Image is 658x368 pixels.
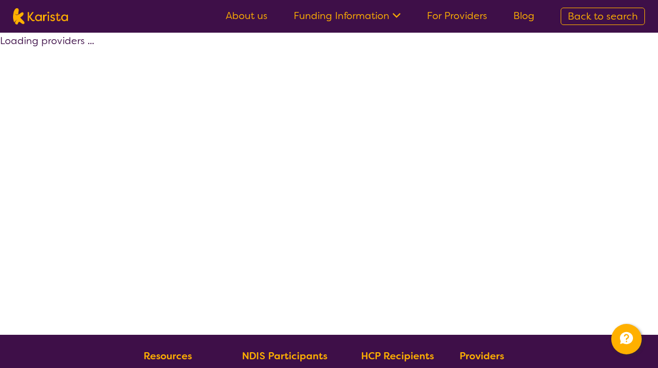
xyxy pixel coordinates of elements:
a: Blog [513,9,535,22]
b: Providers [460,349,504,363]
a: About us [226,9,268,22]
a: Funding Information [294,9,401,22]
b: NDIS Participants [242,349,327,363]
img: Karista logo [13,8,68,24]
b: HCP Recipients [361,349,434,363]
b: Resources [144,349,192,363]
button: Channel Menu [611,324,642,354]
span: Back to search [568,10,638,23]
a: For Providers [427,9,487,22]
a: Back to search [561,8,645,25]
